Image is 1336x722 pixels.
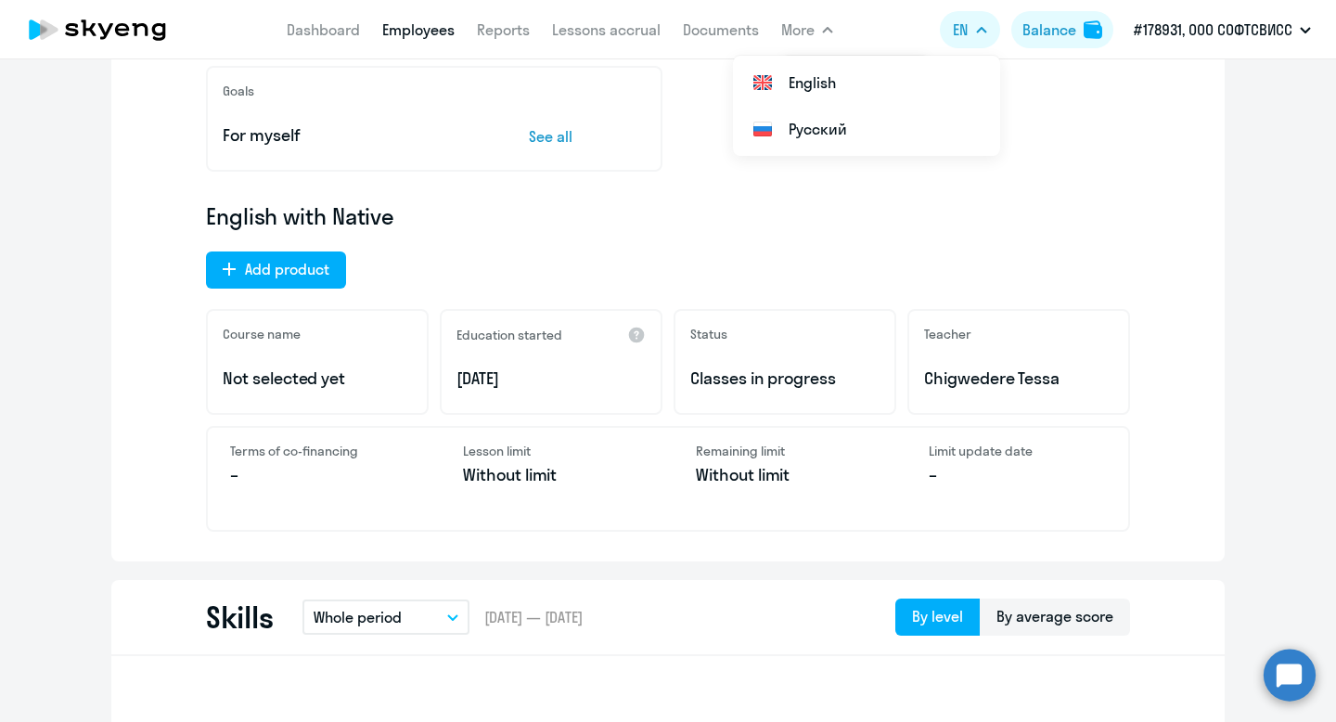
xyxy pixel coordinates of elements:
a: Employees [382,20,455,39]
p: See all [529,125,646,148]
h5: Course name [223,326,301,342]
span: More [781,19,815,41]
h5: Goals [223,83,254,99]
button: More [781,11,833,48]
button: Whole period [302,600,469,635]
div: Add product [245,258,329,280]
span: [DATE] — [DATE] [484,607,583,627]
button: Balancebalance [1011,11,1113,48]
p: – [230,463,407,487]
div: Balance [1022,19,1076,41]
h5: Teacher [924,326,971,342]
span: EN [953,19,968,41]
div: By average score [996,605,1113,627]
p: Chigwedere Tessa [924,367,1113,391]
h4: Limit update date [929,443,1106,459]
p: For myself [223,123,471,148]
p: Whole period [314,606,402,628]
ul: More [733,56,1000,156]
div: By level [912,605,963,627]
h2: Skills [206,599,273,636]
h4: Lesson limit [463,443,640,459]
h5: Status [690,326,727,342]
h5: Education started [456,327,562,343]
img: balance [1084,20,1102,39]
p: Without limit [696,463,873,487]
span: English with Native [206,201,394,231]
button: Add product [206,251,346,289]
a: Reports [477,20,530,39]
a: Documents [683,20,759,39]
img: Русский [751,118,774,140]
p: [DATE] [456,367,646,391]
a: Lessons accrual [552,20,661,39]
p: Not selected yet [223,367,412,391]
p: Without limit [463,463,640,487]
h4: Remaining limit [696,443,873,459]
p: #178931, ООО СОФТСВИСС [1134,19,1292,41]
p: Classes in progress [690,367,880,391]
h4: Terms of co-financing [230,443,407,459]
a: Dashboard [287,20,360,39]
p: – [929,463,1106,487]
button: EN [940,11,1000,48]
button: #178931, ООО СОФТСВИСС [1124,7,1320,52]
img: English [751,71,774,94]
